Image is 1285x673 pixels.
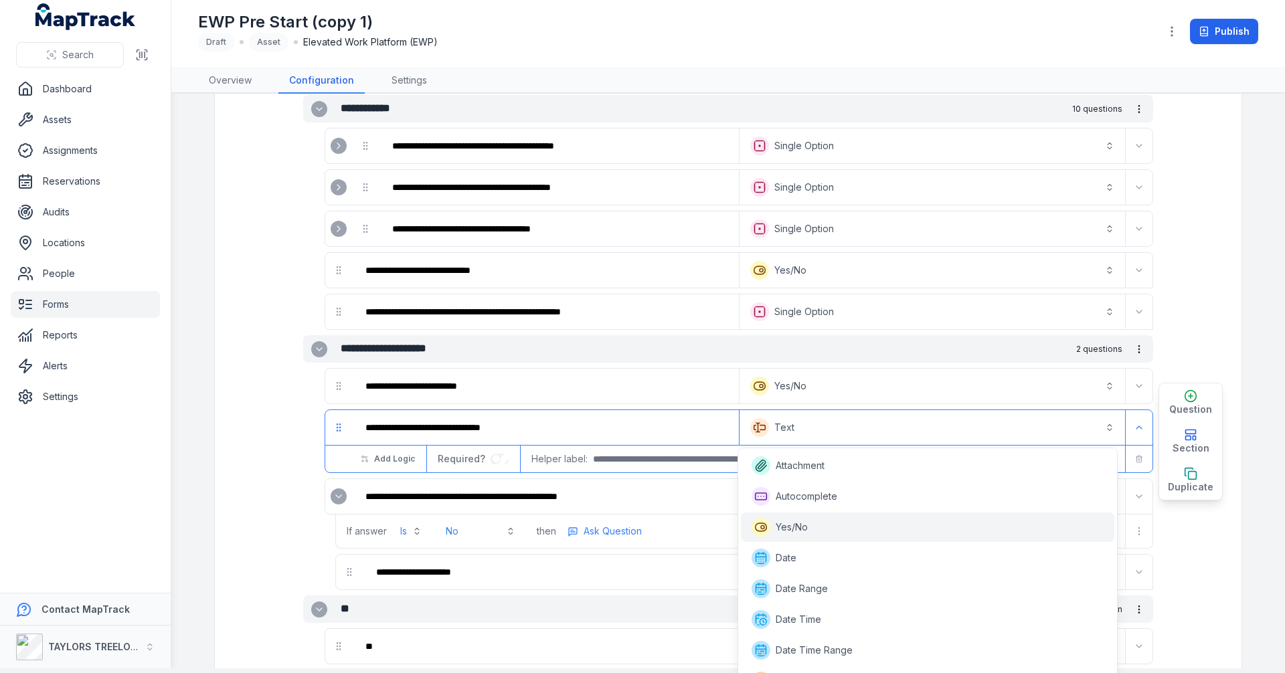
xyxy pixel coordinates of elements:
[776,490,837,503] span: Autocomplete
[776,551,796,565] span: Date
[776,459,825,472] span: Attachment
[742,413,1122,442] button: Text
[776,582,828,595] span: Date Range
[776,644,853,657] span: Date Time Range
[776,520,808,534] span: Yes/No
[776,613,821,626] span: Date Time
